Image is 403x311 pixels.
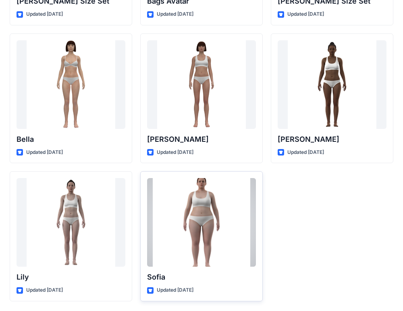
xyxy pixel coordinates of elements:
p: Updated [DATE] [157,148,193,157]
p: Sofia [147,272,256,283]
p: [PERSON_NAME] [278,134,386,145]
p: Updated [DATE] [287,148,324,157]
a: Lily [17,178,125,267]
p: Lily [17,272,125,283]
p: [PERSON_NAME] [147,134,256,145]
p: Updated [DATE] [157,286,193,294]
p: Updated [DATE] [287,10,324,19]
p: Updated [DATE] [157,10,193,19]
p: Updated [DATE] [26,286,63,294]
a: Bella [17,40,125,129]
p: Updated [DATE] [26,148,63,157]
p: Bella [17,134,125,145]
a: Sofia [147,178,256,267]
a: Gabrielle [278,40,386,129]
p: Updated [DATE] [26,10,63,19]
a: Emma [147,40,256,129]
